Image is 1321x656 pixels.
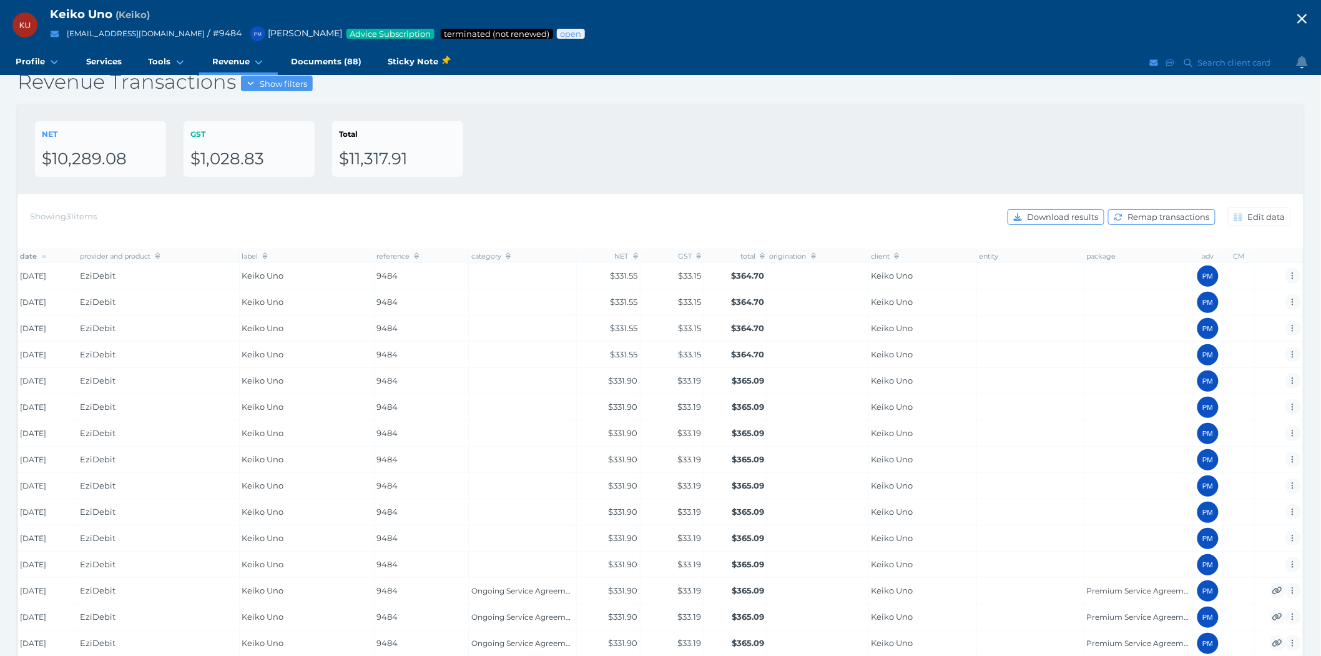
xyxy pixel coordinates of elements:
span: Ongoing Service Agreement [471,586,574,596]
span: $364.70 [732,349,765,359]
span: $331.55 [611,271,638,281]
div: Keiko Uno [12,12,37,37]
span: $33.19 [677,612,701,622]
a: Keiko Uno [871,349,913,359]
div: $11,317.91 [339,149,456,170]
div: Peter McDonald [1197,475,1219,497]
td: [DATE] [18,447,77,473]
span: Sticky Note [388,55,449,68]
span: 9484 [376,637,466,650]
span: $33.19 [677,559,701,569]
div: Peter McDonald [1197,344,1219,365]
span: 9484 [376,532,466,545]
span: Documents (88) [291,56,361,67]
th: CM [1224,249,1255,263]
span: PM [1202,351,1213,359]
td: 9484 [374,368,468,394]
a: Keiko Uno [871,454,913,464]
span: PM [1202,299,1213,306]
td: 9484 [374,499,468,525]
span: total [740,252,765,261]
span: $365.09 [732,428,765,438]
span: 9484 [376,480,466,492]
span: PM [1202,535,1213,542]
div: Peter McDonald [1197,423,1219,444]
span: client [871,252,899,261]
td: [DATE] [18,499,77,525]
a: Revenue [199,50,278,75]
span: Keiko Uno [242,428,283,438]
span: $33.19 [677,480,701,490]
span: origination [770,252,816,261]
td: [DATE] [18,289,77,316]
td: 9484 [374,578,468,604]
button: Edit data [1228,207,1291,226]
span: PM [1202,456,1213,464]
td: Ongoing Service Agreement [469,604,577,630]
a: Keiko Uno [871,507,913,517]
span: 9484 [376,270,466,282]
span: EziDebit [80,297,115,307]
span: EziDebit [80,480,115,490]
button: Search client card [1179,55,1277,71]
span: PM [1202,509,1213,516]
span: Service package status: Not renewed [443,29,551,39]
span: $365.09 [732,480,765,490]
td: [DATE] [18,604,77,630]
span: Keiko Uno [242,612,283,622]
div: Peter McDonald [1197,554,1219,575]
span: Keiko Uno [242,585,283,595]
span: PM [1202,640,1213,647]
th: package [1084,249,1192,263]
span: Keiko Uno [242,559,283,569]
a: Profile [2,50,73,75]
span: $33.15 [678,323,701,333]
div: Peter McDonald [1197,449,1219,470]
td: 9484 [374,552,468,578]
td: [DATE] [18,394,77,420]
span: $331.90 [609,402,638,412]
span: EziDebit [80,454,115,464]
a: Keiko Uno [871,375,913,385]
a: Keiko Uno [871,585,913,595]
div: $1,028.83 [190,149,308,170]
span: $331.90 [609,507,638,517]
span: PM [1202,404,1213,411]
span: Download results [1024,212,1104,222]
span: EziDebit [80,375,115,385]
span: EziDebit [80,638,115,648]
a: Services [73,50,135,75]
button: Email [1148,55,1161,71]
span: NET [42,129,57,139]
span: EziDebit [80,271,115,281]
span: PM [1202,430,1213,437]
button: Email [47,26,62,42]
td: [DATE] [18,342,77,368]
span: EziDebit [80,533,115,543]
button: Remap transactions [1108,209,1215,225]
span: 9484 [376,401,466,414]
span: PM [1202,325,1213,332]
h2: Revenue Transactions [17,69,1304,95]
div: Peter McDonald [1197,292,1219,313]
span: Keiko Uno [242,271,283,281]
span: NET [615,252,638,261]
span: $331.90 [609,585,638,595]
button: Download results [1008,209,1104,225]
span: provider and product [80,252,160,261]
span: $33.19 [677,638,701,648]
span: EziDebit [80,507,115,517]
td: [DATE] [18,368,77,394]
td: 9484 [374,420,468,447]
span: EziDebit [80,559,115,569]
span: Keiko Uno [242,297,283,307]
span: [PERSON_NAME] [244,27,342,39]
span: $33.19 [677,402,701,412]
span: $331.90 [609,480,638,490]
div: $10,289.08 [42,149,159,170]
button: SMS [1164,55,1177,71]
span: Keiko Uno [242,638,283,648]
span: Services [86,56,122,67]
span: Advice Subscription [349,29,432,39]
span: PM [1202,614,1213,621]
